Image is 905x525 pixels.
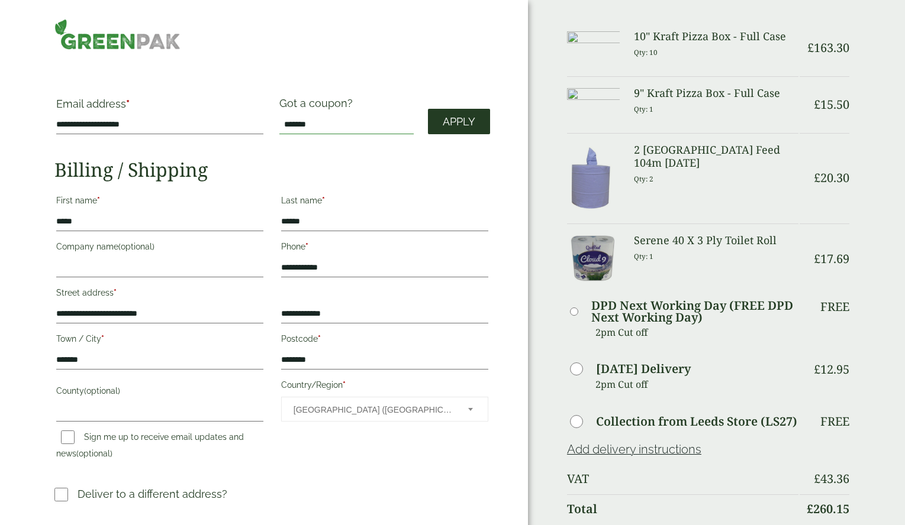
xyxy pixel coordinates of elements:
[56,330,263,351] label: Town / City
[807,40,814,56] span: £
[343,380,346,390] abbr: required
[318,334,321,343] abbr: required
[814,96,849,112] bdi: 15.50
[634,234,799,247] h3: Serene 40 X 3 Ply Toilet Roll
[279,97,358,115] label: Got a coupon?
[634,174,653,183] small: Qty: 2
[814,170,820,186] span: £
[97,196,100,205] abbr: required
[634,144,799,169] h3: 2 [GEOGRAPHIC_DATA] Feed 104m [DATE]
[281,238,488,258] label: Phone
[101,334,104,343] abbr: required
[56,99,263,115] label: Email address
[305,242,308,251] abbr: required
[814,361,849,377] bdi: 12.95
[78,486,227,502] p: Deliver to a different address?
[567,465,798,493] th: VAT
[281,330,488,351] label: Postcode
[61,430,75,444] input: Sign me up to receive email updates and news(optional)
[281,397,488,422] span: Country/Region
[820,300,849,314] p: Free
[281,192,488,212] label: Last name
[84,386,120,396] span: (optional)
[814,251,820,267] span: £
[56,432,244,462] label: Sign me up to receive email updates and news
[443,115,475,128] span: Apply
[294,397,452,422] span: United Kingdom (UK)
[596,416,797,427] label: Collection from Leeds Store (LS27)
[567,494,798,523] th: Total
[807,501,849,517] bdi: 260.15
[56,284,263,304] label: Street address
[820,414,849,429] p: Free
[814,361,820,377] span: £
[126,98,130,110] abbr: required
[814,471,849,487] bdi: 43.36
[595,323,798,341] p: 2pm Cut off
[591,300,798,323] label: DPD Next Working Day (FREE DPD Next Working Day)
[54,158,490,181] h2: Billing / Shipping
[567,442,701,456] a: Add delivery instructions
[76,449,112,458] span: (optional)
[428,109,490,134] a: Apply
[596,363,691,375] label: [DATE] Delivery
[814,251,849,267] bdi: 17.69
[634,48,658,57] small: Qty: 10
[814,170,849,186] bdi: 20.30
[595,375,798,393] p: 2pm Cut off
[814,471,820,487] span: £
[634,252,653,261] small: Qty: 1
[807,40,849,56] bdi: 163.30
[118,242,154,251] span: (optional)
[281,377,488,397] label: Country/Region
[807,501,813,517] span: £
[322,196,325,205] abbr: required
[56,238,263,258] label: Company name
[814,96,820,112] span: £
[54,19,181,50] img: GreenPak Supplies
[56,192,263,212] label: First name
[634,87,799,100] h3: 9" Kraft Pizza Box - Full Case
[56,383,263,403] label: County
[634,30,799,43] h3: 10" Kraft Pizza Box - Full Case
[114,288,117,297] abbr: required
[634,105,653,114] small: Qty: 1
